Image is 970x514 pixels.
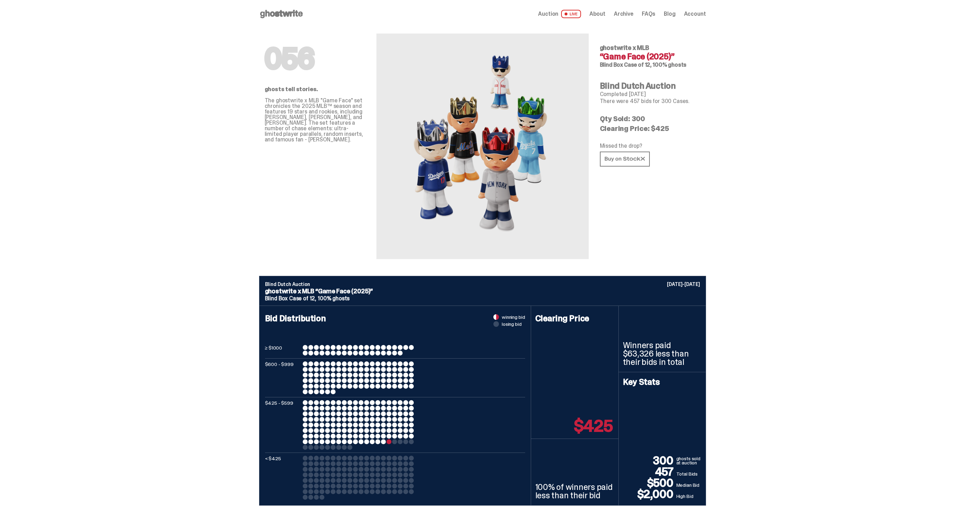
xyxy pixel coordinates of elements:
p: Completed [DATE] [600,91,700,97]
p: The ghostwrite x MLB "Game Face" set chronicles the 2025 MLB™ season and features 19 stars and ro... [265,98,365,142]
span: ghostwrite x MLB [600,44,649,52]
p: 100% of winners paid less than their bid [535,483,614,500]
p: ≥ $1000 [265,345,300,355]
p: $425 [574,418,612,434]
p: [DATE]-[DATE] [667,282,700,287]
span: Blind Box Case of 12, 100% ghosts [600,61,687,68]
span: Auction [538,11,558,17]
p: < $425 [265,456,300,500]
p: $600 - $999 [265,361,300,394]
span: Blind Box Case of 12, 100% ghosts [265,295,350,302]
p: There were 457 bids for 300 Cases. [600,98,700,104]
p: Blind Dutch Auction [265,282,700,287]
a: FAQs [642,11,655,17]
a: Auction LIVE [538,10,581,18]
span: LIVE [561,10,581,18]
a: About [589,11,605,17]
h4: Clearing Price [535,314,614,323]
span: winning bid [502,315,525,320]
p: Median Bid [676,482,701,489]
p: $2,000 [623,489,676,500]
p: ghosts sold at auction [676,456,701,466]
p: Missed the drop? [600,143,700,149]
h4: Blind Dutch Auction [600,82,700,90]
p: $500 [623,477,676,489]
a: Blog [664,11,675,17]
p: Total Bids [676,470,701,477]
a: Archive [614,11,633,17]
p: Clearing Price: $425 [600,125,700,132]
h4: Bid Distribution [265,314,525,345]
h4: “Game Face (2025)” [600,52,700,61]
img: MLB&ldquo;Game Face (2025)&rdquo; [406,50,559,242]
p: 300 [623,455,676,466]
h4: Key Stats [623,378,701,386]
p: 457 [623,466,676,477]
p: Qty Sold: 300 [600,115,700,122]
p: High Bid [676,493,701,500]
a: Account [684,11,706,17]
h1: 056 [265,45,365,73]
p: ghosts tell stories. [265,87,365,92]
p: ghostwrite x MLB “Game Face (2025)” [265,288,700,294]
span: losing bid [502,322,522,326]
p: Winners paid $63,326 less than their bids in total [623,341,701,366]
p: $425 - $599 [265,400,300,450]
